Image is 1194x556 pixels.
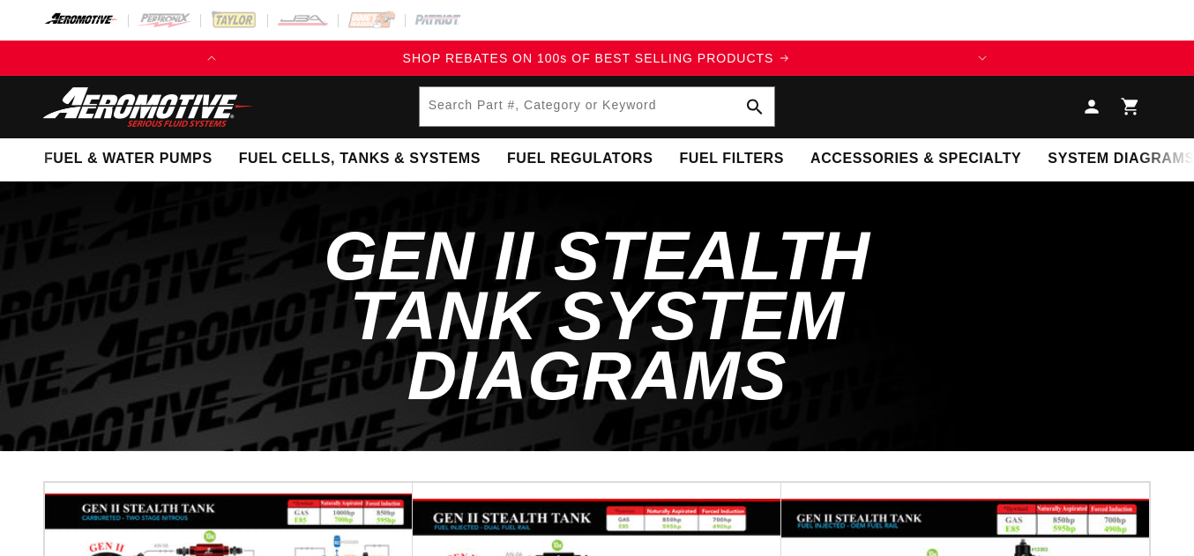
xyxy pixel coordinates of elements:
a: SHOP REBATES ON 100s OF BEST SELLING PRODUCTS [229,48,965,68]
span: System Diagrams [1048,150,1194,168]
img: Aeromotive [38,86,258,128]
span: Fuel Cells, Tanks & Systems [239,150,481,168]
button: Translation missing: en.sections.announcements.next_announcement [965,41,1000,76]
span: Accessories & Specialty [810,150,1021,168]
summary: Fuel Regulators [494,138,666,180]
span: SHOP REBATES ON 100s OF BEST SELLING PRODUCTS [403,51,774,65]
span: Gen II Stealth Tank System Diagrams [324,217,870,415]
input: Search Part #, Category or Keyword [420,87,775,126]
summary: Accessories & Specialty [797,138,1034,180]
span: Fuel Regulators [507,150,653,168]
span: Fuel Filters [679,150,784,168]
summary: Fuel Filters [666,138,797,180]
summary: Fuel & Water Pumps [31,138,226,180]
button: Translation missing: en.sections.announcements.previous_announcement [194,41,229,76]
summary: Fuel Cells, Tanks & Systems [226,138,494,180]
span: Fuel & Water Pumps [44,150,213,168]
div: Announcement [229,48,965,68]
button: Search Part #, Category or Keyword [735,87,774,126]
div: 1 of 2 [229,48,965,68]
